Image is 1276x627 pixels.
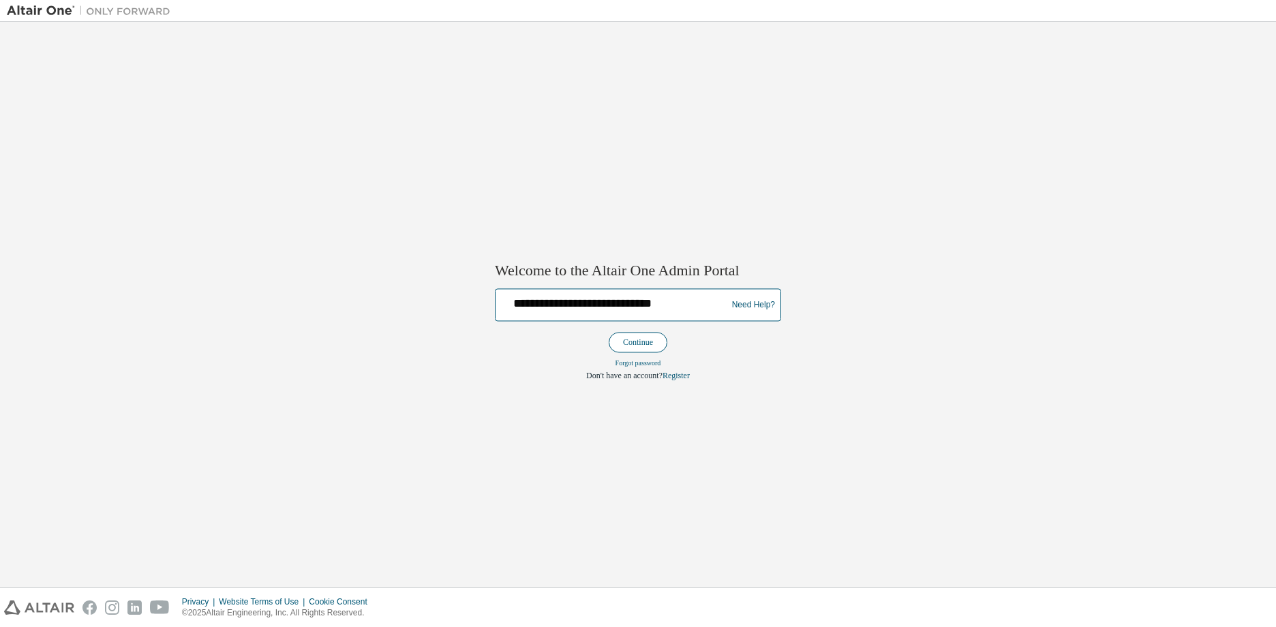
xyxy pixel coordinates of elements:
[495,261,781,280] h2: Welcome to the Altair One Admin Portal
[82,600,97,615] img: facebook.svg
[616,360,661,367] a: Forgot password
[105,600,119,615] img: instagram.svg
[663,371,690,381] a: Register
[7,4,177,18] img: Altair One
[182,607,376,619] p: © 2025 Altair Engineering, Inc. All Rights Reserved.
[609,333,667,353] button: Continue
[586,371,663,381] span: Don't have an account?
[4,600,74,615] img: altair_logo.svg
[219,596,309,607] div: Website Terms of Use
[127,600,142,615] img: linkedin.svg
[182,596,219,607] div: Privacy
[309,596,375,607] div: Cookie Consent
[150,600,170,615] img: youtube.svg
